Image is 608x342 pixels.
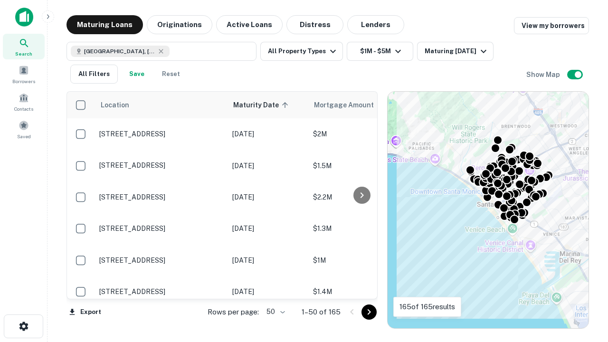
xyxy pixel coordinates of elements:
div: 0 0 [388,92,589,328]
button: Save your search to get updates of matches that match your search criteria. [122,65,152,84]
p: [STREET_ADDRESS] [99,161,223,170]
button: Distress [286,15,343,34]
a: Saved [3,116,45,142]
p: $1M [313,255,408,266]
iframe: Chat Widget [560,266,608,312]
p: [DATE] [232,129,304,139]
span: Search [15,50,32,57]
p: $2M [313,129,408,139]
button: Originations [147,15,212,34]
p: $1.4M [313,286,408,297]
h6: Show Map [526,69,561,80]
p: [STREET_ADDRESS] [99,256,223,265]
a: Search [3,34,45,59]
button: Active Loans [216,15,283,34]
span: Maturity Date [233,99,291,111]
p: [DATE] [232,255,304,266]
button: Reset [156,65,186,84]
p: [STREET_ADDRESS] [99,224,223,233]
a: View my borrowers [514,17,589,34]
a: Contacts [3,89,45,114]
span: Location [100,99,129,111]
span: Saved [17,133,31,140]
p: 165 of 165 results [399,301,455,313]
button: Go to next page [361,304,377,320]
th: Location [95,92,228,118]
th: Maturity Date [228,92,308,118]
p: $2.2M [313,192,408,202]
button: Export [66,305,104,319]
p: [STREET_ADDRESS] [99,193,223,201]
img: capitalize-icon.png [15,8,33,27]
button: Maturing [DATE] [417,42,494,61]
a: Borrowers [3,61,45,87]
p: [STREET_ADDRESS] [99,130,223,138]
p: Rows per page: [208,306,259,318]
p: [DATE] [232,192,304,202]
div: 50 [263,305,286,319]
button: Maturing Loans [66,15,143,34]
button: $1M - $5M [347,42,413,61]
span: Mortgage Amount [314,99,386,111]
p: [STREET_ADDRESS] [99,287,223,296]
div: Maturing [DATE] [425,46,489,57]
span: Borrowers [12,77,35,85]
p: 1–50 of 165 [302,306,341,318]
p: [DATE] [232,161,304,171]
span: Contacts [14,105,33,113]
span: [GEOGRAPHIC_DATA], [GEOGRAPHIC_DATA], [GEOGRAPHIC_DATA] [84,47,155,56]
button: All Filters [70,65,118,84]
p: [DATE] [232,223,304,234]
button: Lenders [347,15,404,34]
p: $1.5M [313,161,408,171]
p: [DATE] [232,286,304,297]
button: [GEOGRAPHIC_DATA], [GEOGRAPHIC_DATA], [GEOGRAPHIC_DATA] [66,42,256,61]
button: All Property Types [260,42,343,61]
th: Mortgage Amount [308,92,413,118]
p: $1.3M [313,223,408,234]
